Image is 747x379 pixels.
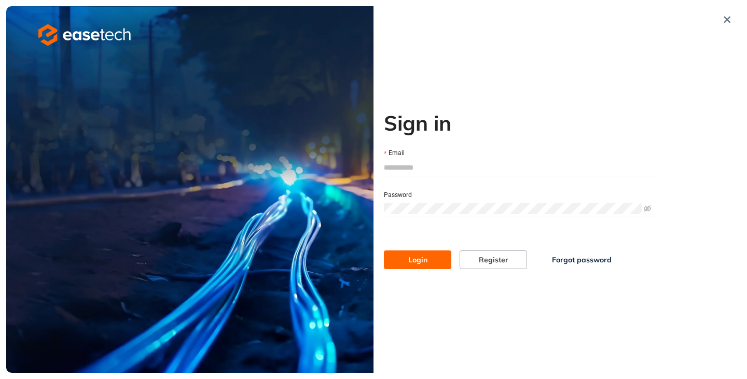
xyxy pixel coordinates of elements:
[644,205,651,212] span: eye-invisible
[408,254,427,265] span: Login
[552,254,612,265] span: Forgot password
[384,148,405,158] label: Email
[6,6,374,373] img: cover image
[384,190,412,200] label: Password
[384,203,642,214] input: Password
[384,250,451,269] button: Login
[479,254,508,265] span: Register
[384,160,657,175] input: Email
[384,110,657,135] h2: Sign in
[535,250,628,269] button: Forgot password
[460,250,527,269] button: Register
